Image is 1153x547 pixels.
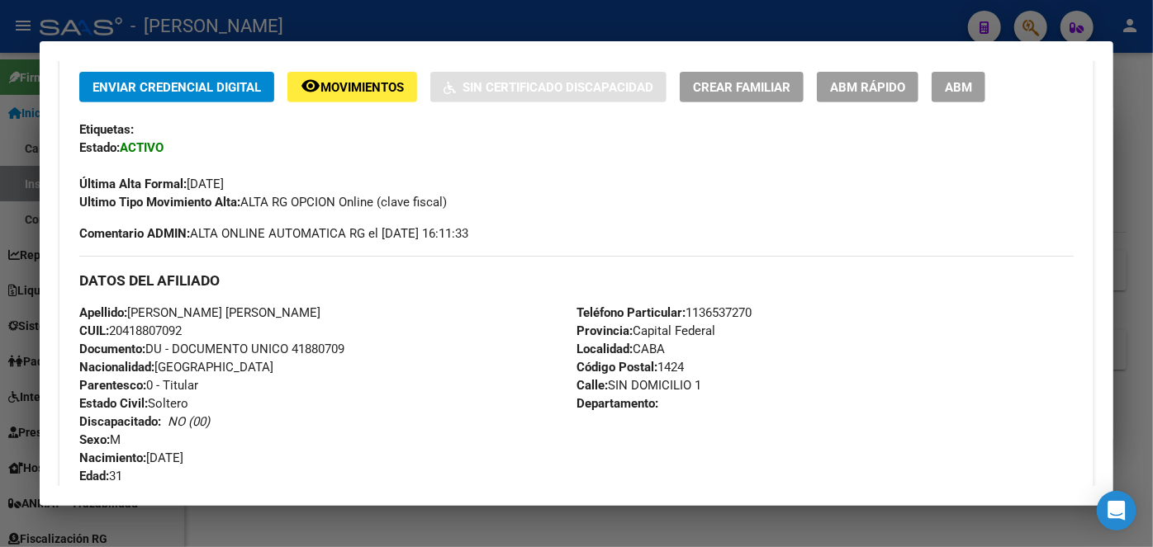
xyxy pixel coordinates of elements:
[576,342,633,356] strong: Localidad:
[79,177,187,191] strong: Última Alta Formal:
[830,80,905,95] span: ABM Rápido
[945,80,972,95] span: ABM
[79,72,274,102] button: Enviar Credencial Digital
[576,323,633,338] strong: Provincia:
[79,469,122,483] span: 31
[576,360,684,375] span: 1424
[79,342,145,356] strong: Documento:
[79,271,1074,290] h3: DATOS DEL AFILIADO
[79,226,190,241] strong: Comentario ADMIN:
[79,177,224,191] span: [DATE]
[576,305,752,320] span: 1136537270
[79,122,134,137] strong: Etiquetas:
[576,378,608,393] strong: Calle:
[79,378,198,393] span: 0 - Titular
[79,450,146,465] strong: Nacimiento:
[79,396,148,411] strong: Estado Civil:
[287,72,417,102] button: Movimientos
[463,80,653,95] span: Sin Certificado Discapacidad
[79,360,273,375] span: [GEOGRAPHIC_DATA]
[576,342,665,356] span: CABA
[79,432,121,447] span: M
[79,323,182,338] span: 20418807092
[932,72,985,102] button: ABM
[79,305,127,320] strong: Apellido:
[430,72,667,102] button: Sin Certificado Discapacidad
[576,360,657,375] strong: Código Postal:
[79,396,188,411] span: Soltero
[79,378,146,393] strong: Parentesco:
[576,305,686,320] strong: Teléfono Particular:
[79,195,447,210] span: ALTA RG OPCION Online (clave fiscal)
[79,342,344,356] span: DU - DOCUMENTO UNICO 41880709
[1097,491,1136,530] div: Open Intercom Messenger
[817,72,918,102] button: ABM Rápido
[79,450,183,465] span: [DATE]
[79,323,109,338] strong: CUIL:
[120,140,164,155] strong: ACTIVO
[79,414,161,429] strong: Discapacitado:
[79,432,110,447] strong: Sexo:
[79,469,109,483] strong: Edad:
[79,195,240,210] strong: Ultimo Tipo Movimiento Alta:
[693,80,790,95] span: Crear Familiar
[93,80,261,95] span: Enviar Credencial Digital
[576,396,658,411] strong: Departamento:
[79,360,154,375] strong: Nacionalidad:
[680,72,804,102] button: Crear Familiar
[576,378,701,393] span: SIN DOMICILIO 1
[576,323,715,338] span: Capital Federal
[79,305,320,320] span: [PERSON_NAME] [PERSON_NAME]
[79,224,468,243] span: ALTA ONLINE AUTOMATICA RG el [DATE] 16:11:33
[79,140,120,155] strong: Estado:
[168,414,210,429] i: NO (00)
[320,80,404,95] span: Movimientos
[301,76,320,96] mat-icon: remove_red_eye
